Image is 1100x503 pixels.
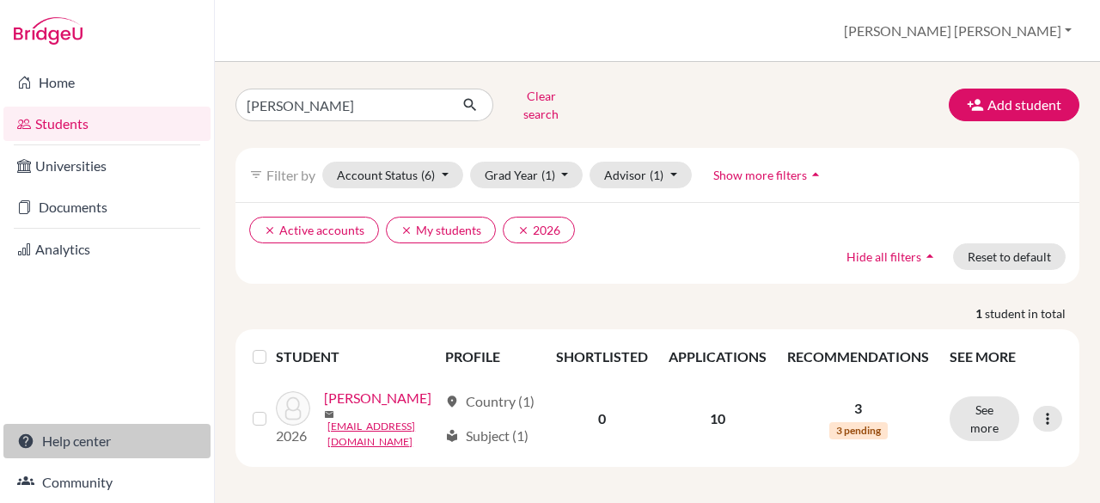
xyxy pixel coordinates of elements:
[445,429,459,443] span: local_library
[546,336,658,377] th: SHORTLISTED
[14,17,82,45] img: Bridge-U
[266,167,315,183] span: Filter by
[953,243,1066,270] button: Reset to default
[975,304,985,322] strong: 1
[658,377,777,460] td: 10
[590,162,692,188] button: Advisor(1)
[435,336,546,377] th: PROFILE
[276,426,310,446] p: 2026
[322,162,463,188] button: Account Status(6)
[3,190,211,224] a: Documents
[3,465,211,500] a: Community
[470,162,584,188] button: Grad Year(1)
[517,224,529,236] i: clear
[939,336,1072,377] th: SEE MORE
[3,232,211,267] a: Analytics
[249,168,263,181] i: filter_list
[3,107,211,141] a: Students
[829,422,888,439] span: 3 pending
[327,419,437,450] a: [EMAIL_ADDRESS][DOMAIN_NAME]
[445,426,529,446] div: Subject (1)
[699,162,839,188] button: Show more filtersarrow_drop_up
[421,168,435,182] span: (6)
[249,217,379,243] button: clearActive accounts
[386,217,496,243] button: clearMy students
[921,248,938,265] i: arrow_drop_up
[493,83,589,127] button: Clear search
[836,15,1079,47] button: [PERSON_NAME] [PERSON_NAME]
[400,224,412,236] i: clear
[235,89,449,121] input: Find student by name...
[324,409,334,420] span: mail
[807,166,824,183] i: arrow_drop_up
[503,217,575,243] button: clear2026
[264,224,276,236] i: clear
[3,424,211,458] a: Help center
[276,336,435,377] th: STUDENT
[445,391,535,412] div: Country (1)
[650,168,663,182] span: (1)
[777,336,939,377] th: RECOMMENDATIONS
[832,243,953,270] button: Hide all filtersarrow_drop_up
[985,304,1079,322] span: student in total
[846,249,921,264] span: Hide all filters
[3,65,211,100] a: Home
[546,377,658,460] td: 0
[713,168,807,182] span: Show more filters
[541,168,555,182] span: (1)
[3,149,211,183] a: Universities
[324,388,431,408] a: [PERSON_NAME]
[276,391,310,426] img: Antoine, Owen
[658,336,777,377] th: APPLICATIONS
[949,89,1079,121] button: Add student
[950,396,1019,441] button: See more
[787,398,929,419] p: 3
[445,395,459,408] span: location_on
